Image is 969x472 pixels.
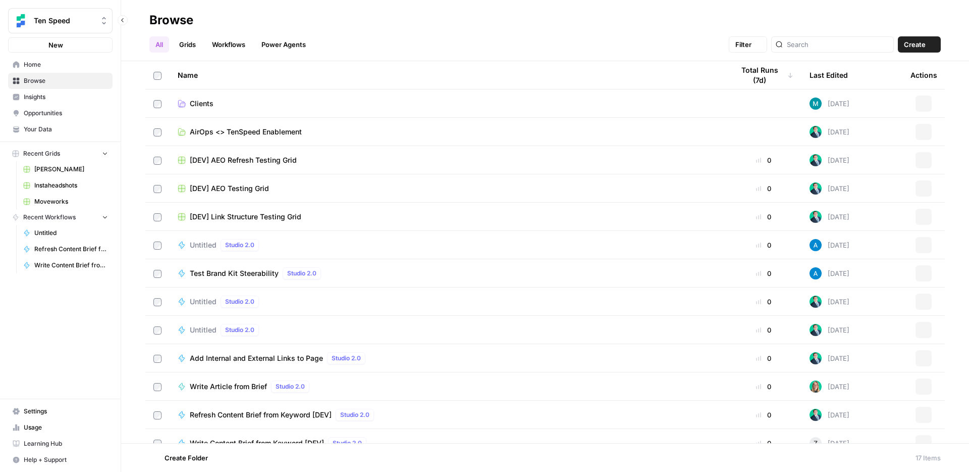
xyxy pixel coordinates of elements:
[734,297,793,307] div: 0
[810,381,822,393] img: clj2pqnt5d80yvglzqbzt3r6x08a
[734,268,793,278] div: 0
[24,423,108,432] span: Usage
[19,225,113,241] a: Untitled
[190,268,279,278] span: Test Brand Kit Steerability
[810,409,822,421] img: loq7q7lwz012dtl6ci9jrncps3v6
[276,382,305,391] span: Studio 2.0
[332,354,361,363] span: Studio 2.0
[24,125,108,134] span: Your Data
[190,325,217,335] span: Untitled
[190,183,269,194] span: [DEV] AEO Testing Grid
[178,183,718,194] a: [DEV] AEO Testing Grid
[23,213,76,222] span: Recent Workflows
[178,352,718,364] a: Add Internal and External Links to PageStudio 2.0
[8,73,113,89] a: Browse
[190,240,217,250] span: Untitled
[178,61,718,89] div: Name
[149,36,169,53] a: All
[34,261,108,270] span: Write Content Brief from Keyword [DEV]
[8,105,113,121] a: Opportunities
[810,381,849,393] div: [DATE]
[24,109,108,118] span: Opportunities
[734,212,793,222] div: 0
[810,61,848,89] div: Last Edited
[24,76,108,85] span: Browse
[149,450,214,466] button: Create Folder
[24,455,108,464] span: Help + Support
[8,8,113,33] button: Workspace: Ten Speed
[34,16,95,26] span: Ten Speed
[810,352,822,364] img: loq7q7lwz012dtl6ci9jrncps3v6
[734,183,793,194] div: 0
[734,61,793,89] div: Total Runs (7d)
[8,121,113,137] a: Your Data
[149,12,193,28] div: Browse
[810,267,822,279] img: o3cqybgnmipr355j8nz4zpq1mc6x
[190,127,302,137] span: AirOps <> TenSpeed Enablement
[810,239,822,251] img: o3cqybgnmipr355j8nz4zpq1mc6x
[898,36,941,53] button: Create
[810,182,822,195] img: loq7q7lwz012dtl6ci9jrncps3v6
[225,325,254,335] span: Studio 2.0
[24,439,108,448] span: Learning Hub
[810,182,849,195] div: [DATE]
[178,99,718,109] a: Clients
[178,437,718,449] a: Write Content Brief from Keyword [DEV]Studio 2.0
[810,296,822,308] img: loq7q7lwz012dtl6ci9jrncps3v6
[810,324,849,336] div: [DATE]
[904,39,926,50] span: Create
[24,60,108,69] span: Home
[810,352,849,364] div: [DATE]
[34,181,108,190] span: Instaheadshots
[34,165,108,174] span: [PERSON_NAME]
[734,353,793,363] div: 0
[19,257,113,273] a: Write Content Brief from Keyword [DEV]
[23,149,60,158] span: Recent Grids
[810,211,822,223] img: loq7q7lwz012dtl6ci9jrncps3v6
[916,453,941,463] div: 17 Items
[810,409,849,421] div: [DATE]
[225,241,254,250] span: Studio 2.0
[734,155,793,165] div: 0
[734,410,793,420] div: 0
[340,410,369,419] span: Studio 2.0
[8,419,113,436] a: Usage
[12,12,30,30] img: Ten Speed Logo
[48,40,63,50] span: New
[190,212,301,222] span: [DEV] Link Structure Testing Grid
[8,57,113,73] a: Home
[24,92,108,102] span: Insights
[34,228,108,238] span: Untitled
[810,267,849,279] div: [DATE]
[8,146,113,161] button: Recent Grids
[190,353,323,363] span: Add Internal and External Links to Page
[19,177,113,194] a: Instaheadshots
[19,161,113,177] a: [PERSON_NAME]
[734,240,793,250] div: 0
[814,438,818,448] span: Z
[787,39,889,50] input: Search
[729,36,767,53] button: Filter
[910,61,937,89] div: Actions
[287,269,316,278] span: Studio 2.0
[34,197,108,206] span: Moveworks
[8,89,113,105] a: Insights
[810,296,849,308] div: [DATE]
[255,36,312,53] a: Power Agents
[810,126,822,138] img: loq7q7lwz012dtl6ci9jrncps3v6
[178,296,718,308] a: UntitledStudio 2.0
[19,241,113,257] a: Refresh Content Brief from Keyword [DEV]
[173,36,202,53] a: Grids
[734,438,793,448] div: 0
[206,36,251,53] a: Workflows
[810,239,849,251] div: [DATE]
[165,453,208,463] span: Create Folder
[810,154,849,166] div: [DATE]
[810,437,849,449] div: [DATE]
[178,324,718,336] a: UntitledStudio 2.0
[333,439,362,448] span: Studio 2.0
[8,37,113,53] button: New
[8,403,113,419] a: Settings
[8,436,113,452] a: Learning Hub
[34,245,108,254] span: Refresh Content Brief from Keyword [DEV]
